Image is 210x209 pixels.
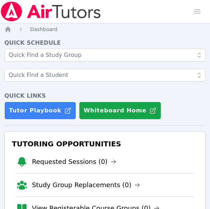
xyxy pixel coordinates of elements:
nav: Breadcrumb [4,26,206,33]
h4: Quick Schedule [4,39,206,47]
input: Quick Find a Student [4,69,206,82]
input: Quick Find a Study Group [4,49,206,62]
a: Dashboard [30,26,57,33]
a: Study Group Replacements (0) [32,180,140,190]
h3: Tutoring Opportunities [10,137,200,150]
a: Requested Sessions (0) [32,157,116,167]
a: Tutor Playbook [4,102,76,120]
span: Dashboard [30,26,57,32]
h4: Quick Links [4,92,206,100]
button: Whiteboard Home [79,102,161,120]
